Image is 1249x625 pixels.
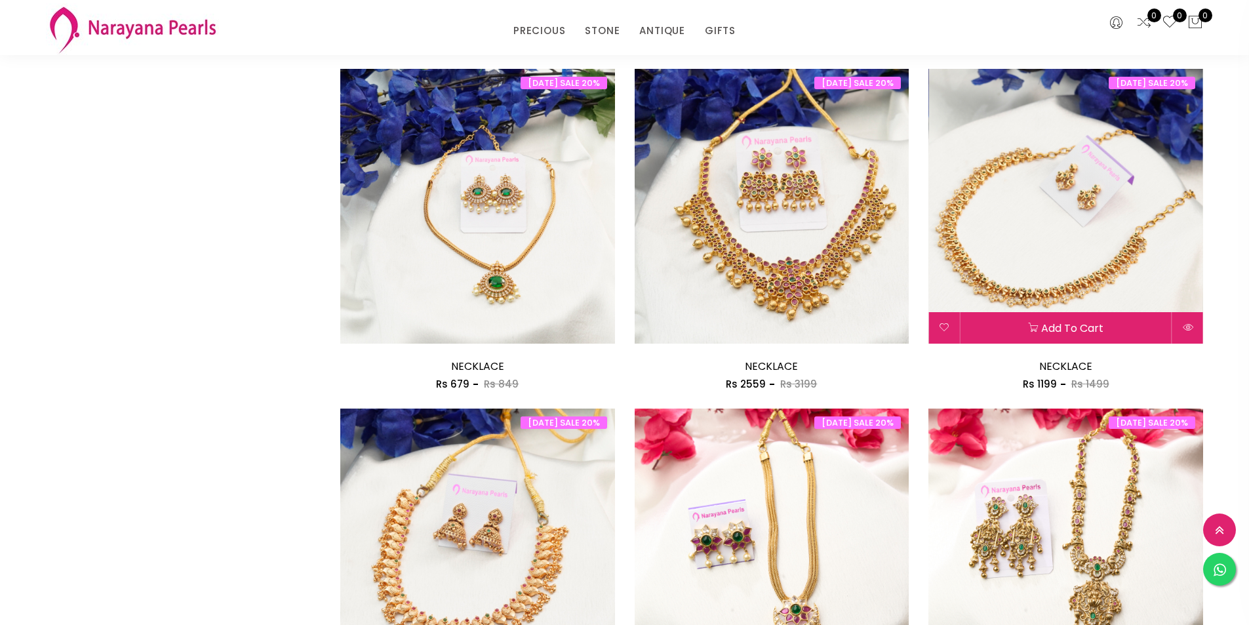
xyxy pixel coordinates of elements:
[1173,9,1187,22] span: 0
[780,377,817,391] span: Rs 3199
[484,377,519,391] span: Rs 849
[639,21,685,41] a: ANTIQUE
[1023,377,1057,391] span: Rs 1199
[960,312,1172,344] button: Add to cart
[745,359,798,374] a: NECKLACE
[1136,14,1152,31] a: 0
[1109,77,1195,89] span: [DATE] SALE 20%
[451,359,504,374] a: NECKLACE
[1162,14,1178,31] a: 0
[1199,9,1212,22] span: 0
[513,21,565,41] a: PRECIOUS
[814,416,901,429] span: [DATE] SALE 20%
[726,377,766,391] span: Rs 2559
[1187,14,1203,31] button: 0
[705,21,736,41] a: GIFTS
[1172,312,1203,344] button: Quick View
[1147,9,1161,22] span: 0
[1039,359,1092,374] a: NECKLACE
[928,312,959,344] button: Add to wishlist
[1109,416,1195,429] span: [DATE] SALE 20%
[814,77,901,89] span: [DATE] SALE 20%
[1071,377,1109,391] span: Rs 1499
[436,377,469,391] span: Rs 679
[521,416,607,429] span: [DATE] SALE 20%
[521,77,607,89] span: [DATE] SALE 20%
[585,21,620,41] a: STONE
